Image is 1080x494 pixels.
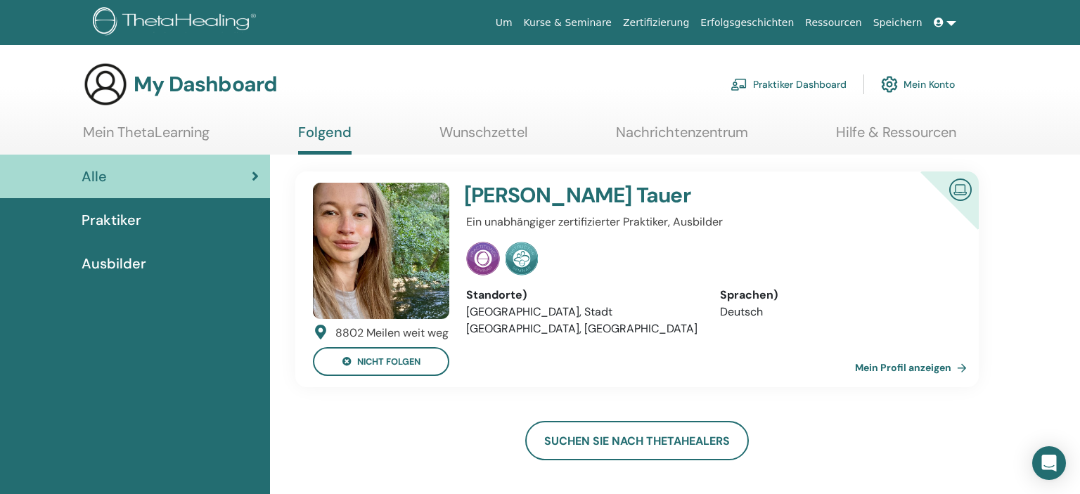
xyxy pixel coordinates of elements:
[1032,446,1066,480] div: Open Intercom Messenger
[313,347,449,376] button: nicht folgen
[466,214,953,230] p: Ein unabhängiger zertifizierter Praktiker, Ausbilder
[868,10,928,36] a: Speichern
[93,7,261,39] img: logo.png
[720,304,953,320] li: Deutsch
[799,10,867,36] a: Ressourcen
[617,10,695,36] a: Zertifizierung
[82,166,107,187] span: Alle
[466,304,699,337] li: [GEOGRAPHIC_DATA], Stadt [GEOGRAPHIC_DATA], [GEOGRAPHIC_DATA]
[944,173,977,204] img: Zertifizierter Online -Ausbilder
[731,69,847,100] a: Praktiker Dashboard
[335,325,449,342] div: 8802 Meilen weit weg
[855,353,972,382] a: Mein Profil anzeigen
[731,78,747,91] img: chalkboard-teacher.svg
[134,72,277,97] h3: My Dashboard
[464,183,870,208] h4: [PERSON_NAME] Tauer
[466,287,699,304] div: Standorte)
[881,69,955,100] a: Mein Konto
[298,124,352,155] a: Folgend
[695,10,799,36] a: Erfolgsgeschichten
[836,124,956,151] a: Hilfe & Ressourcen
[525,421,749,460] a: Suchen Sie nach ThetaHealers
[82,253,146,274] span: Ausbilder
[518,10,617,36] a: Kurse & Seminare
[490,10,518,36] a: Um
[720,287,953,304] div: Sprachen)
[83,124,210,151] a: Mein ThetaLearning
[313,183,449,319] img: default.jpg
[83,62,128,107] img: generic-user-icon.jpg
[898,171,979,252] div: Zertifizierter Online -Ausbilder
[881,72,898,96] img: cog.svg
[82,209,141,230] span: Praktiker
[616,124,748,151] a: Nachrichtenzentrum
[439,124,527,151] a: Wunschzettel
